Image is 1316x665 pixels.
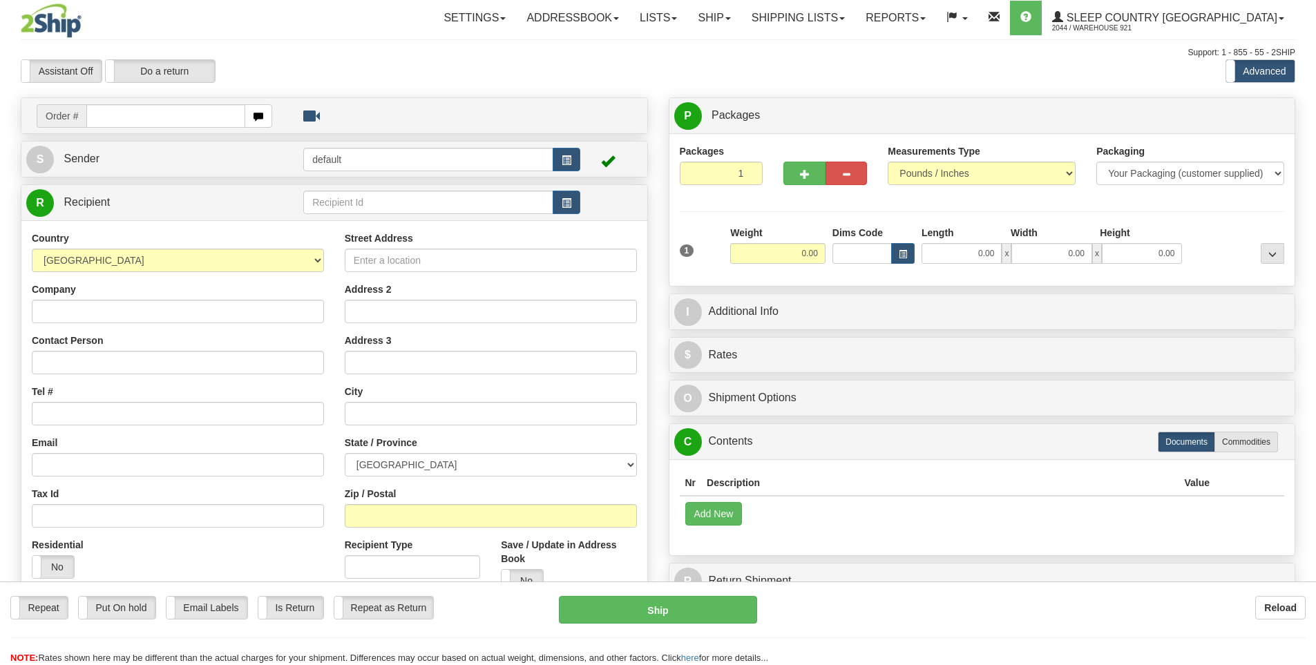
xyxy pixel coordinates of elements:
[11,597,68,619] label: Repeat
[37,104,86,128] span: Order #
[922,226,954,240] label: Length
[26,145,303,173] a: S Sender
[1261,243,1284,264] div: ...
[32,231,69,245] label: Country
[79,597,155,619] label: Put On hold
[680,244,694,257] span: 1
[1096,144,1145,158] label: Packaging
[32,487,59,501] label: Tax Id
[629,1,687,35] a: Lists
[64,196,110,208] span: Recipient
[1255,596,1306,619] button: Reload
[32,556,74,578] label: No
[10,653,38,663] span: NOTE:
[1179,470,1215,496] th: Value
[1092,243,1102,264] span: x
[1011,226,1038,240] label: Width
[345,334,392,347] label: Address 3
[701,470,1179,496] th: Description
[26,189,273,217] a: R Recipient
[687,1,741,35] a: Ship
[303,191,553,214] input: Recipient Id
[674,385,702,412] span: O
[32,436,57,450] label: Email
[334,597,433,619] label: Repeat as Return
[674,298,1290,326] a: IAdditional Info
[21,3,82,38] img: logo2044.jpg
[1284,262,1315,403] iframe: chat widget
[1042,1,1295,35] a: Sleep Country [GEOGRAPHIC_DATA] 2044 / Warehouse 921
[345,538,413,552] label: Recipient Type
[64,153,99,164] span: Sender
[674,568,702,595] span: R
[345,249,637,272] input: Enter a location
[674,102,1290,130] a: P Packages
[501,538,636,566] label: Save / Update in Address Book
[345,436,417,450] label: State / Province
[32,538,84,552] label: Residential
[674,298,702,326] span: I
[106,60,215,82] label: Do a return
[303,148,553,171] input: Sender Id
[674,567,1290,595] a: RReturn Shipment
[680,470,702,496] th: Nr
[559,596,757,624] button: Ship
[674,428,702,456] span: C
[681,653,699,663] a: here
[345,282,392,296] label: Address 2
[26,146,54,173] span: S
[674,102,702,130] span: P
[433,1,516,35] a: Settings
[1002,243,1011,264] span: x
[888,144,980,158] label: Measurements Type
[1214,432,1278,452] label: Commodities
[1052,21,1156,35] span: 2044 / Warehouse 921
[680,144,725,158] label: Packages
[855,1,936,35] a: Reports
[674,341,702,369] span: $
[32,334,103,347] label: Contact Person
[345,385,363,398] label: City
[21,47,1295,59] div: Support: 1 - 855 - 55 - 2SHIP
[730,226,762,240] label: Weight
[21,60,102,82] label: Assistant Off
[26,189,54,217] span: R
[345,231,413,245] label: Street Address
[832,226,883,240] label: Dims Code
[32,385,53,398] label: Tel #
[345,487,397,501] label: Zip / Postal
[516,1,629,35] a: Addressbook
[674,384,1290,412] a: OShipment Options
[258,597,323,619] label: Is Return
[685,502,743,526] button: Add New
[32,282,76,296] label: Company
[502,570,543,592] label: No
[674,341,1290,369] a: $Rates
[712,109,760,121] span: Packages
[1264,602,1297,613] b: Reload
[1158,432,1215,452] label: Documents
[741,1,855,35] a: Shipping lists
[166,597,247,619] label: Email Labels
[1226,60,1295,82] label: Advanced
[674,427,1290,456] a: CContents
[1100,226,1130,240] label: Height
[1063,12,1277,23] span: Sleep Country [GEOGRAPHIC_DATA]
